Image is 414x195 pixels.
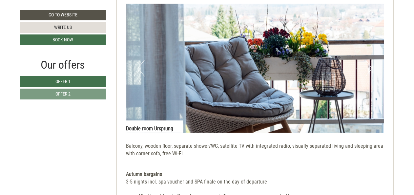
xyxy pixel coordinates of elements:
[20,10,106,20] a: Go to website
[365,60,372,76] button: Next
[138,60,145,76] button: Previous
[126,171,384,179] div: Autumn bargains
[55,91,71,97] span: Offer 2
[20,22,106,33] a: Write us
[126,143,384,158] p: Balcony, wooden floor, separate shower/WC, satellite TV with integrated radio, visually separated...
[20,34,106,45] a: Book now
[126,120,183,133] div: Double room Ursprung
[55,79,71,84] span: Offer 1
[126,4,384,133] img: image
[20,57,106,73] div: Our offers
[126,179,267,185] font: 3-5 nights incl. spa voucher and SPA finale on the day of departure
